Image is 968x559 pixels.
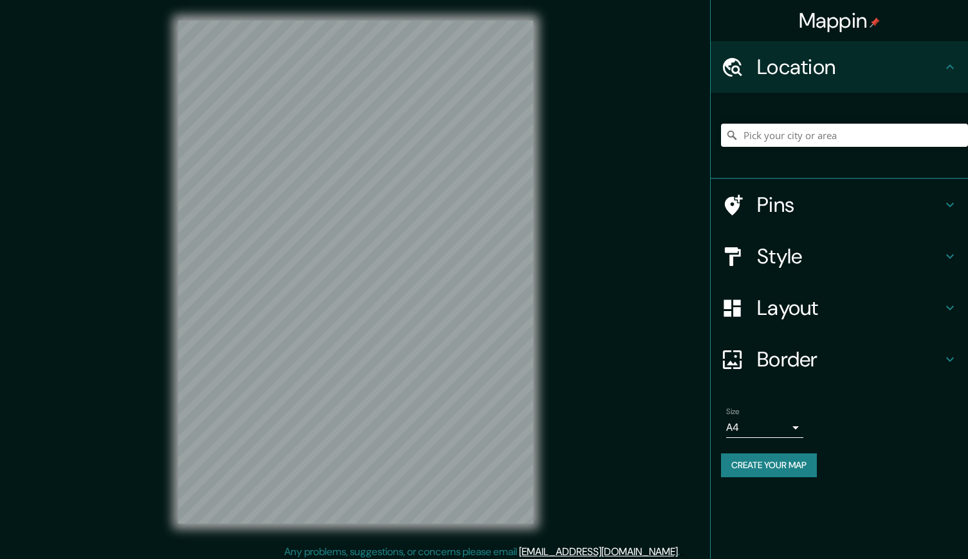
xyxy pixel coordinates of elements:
input: Pick your city or area [721,124,968,147]
button: Create your map [721,453,817,477]
div: Location [711,41,968,93]
canvas: Map [178,21,533,524]
h4: Location [757,54,942,80]
h4: Layout [757,295,942,321]
label: Size [726,406,740,417]
a: [EMAIL_ADDRESS][DOMAIN_NAME] [519,545,678,558]
h4: Pins [757,192,942,218]
div: Style [711,231,968,282]
div: Border [711,334,968,385]
h4: Border [757,346,942,372]
div: A4 [726,417,803,438]
div: Layout [711,282,968,334]
img: pin-icon.png [870,17,880,28]
h4: Mappin [799,8,881,33]
h4: Style [757,243,942,269]
div: Pins [711,179,968,231]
